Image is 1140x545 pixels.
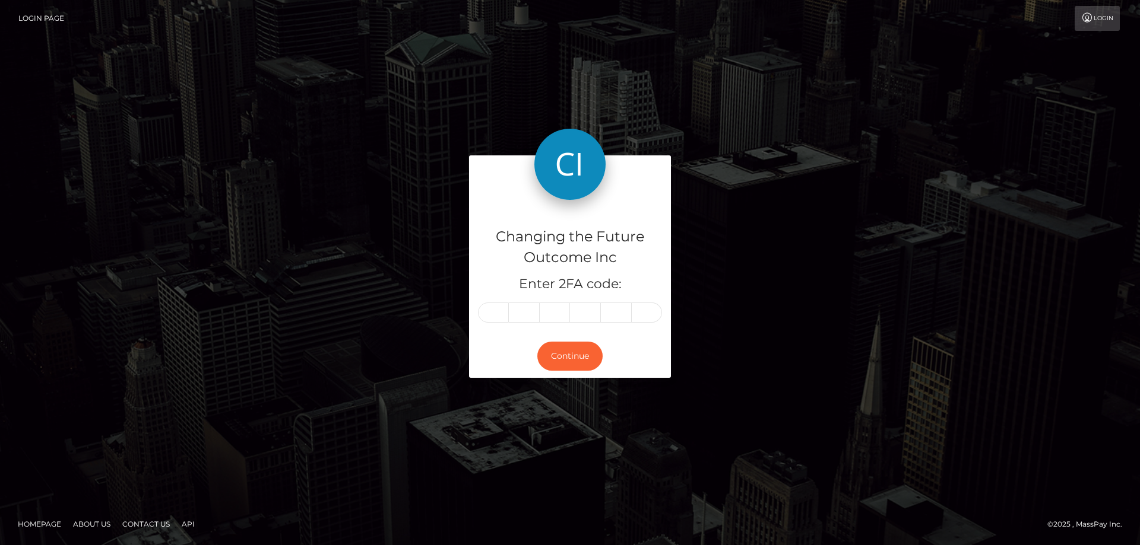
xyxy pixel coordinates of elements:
[478,227,662,268] h4: Changing the Future Outcome Inc
[118,515,175,533] a: Contact Us
[537,342,603,371] button: Continue
[478,275,662,294] h5: Enter 2FA code:
[534,129,606,200] img: Changing the Future Outcome Inc
[1047,518,1131,531] div: © 2025 , MassPay Inc.
[18,6,64,31] a: Login Page
[68,515,115,533] a: About Us
[1075,6,1120,31] a: Login
[177,515,199,533] a: API
[13,515,66,533] a: Homepage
